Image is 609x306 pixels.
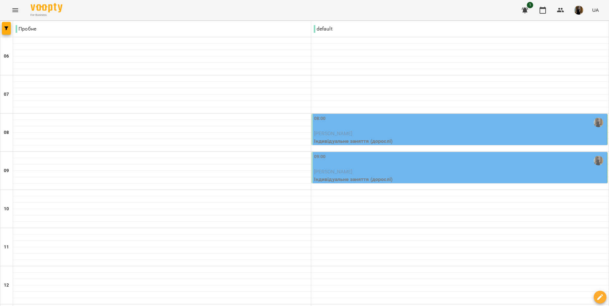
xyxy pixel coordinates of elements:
img: Voopty Logo [31,3,62,12]
h6: 10 [4,205,9,212]
button: Menu [8,3,23,18]
p: default [314,25,333,33]
img: Островська Діана Володимирівна [594,118,603,127]
span: UA [592,7,599,13]
p: Пробне [16,25,36,33]
span: For Business [31,13,62,17]
h6: 09 [4,167,9,174]
p: Індивідуальне заняття (дорослі) [314,137,606,145]
img: 283d04c281e4d03bc9b10f0e1c453e6b.jpg [574,6,583,15]
h6: 11 [4,244,9,251]
img: Островська Діана Володимирівна [594,156,603,165]
h6: 07 [4,91,9,98]
h6: 08 [4,129,9,136]
p: Індивідуальне заняття (дорослі) [314,176,606,183]
span: 1 [527,2,533,8]
button: UA [590,4,601,16]
h6: 12 [4,282,9,289]
label: 08:00 [314,115,326,122]
span: [PERSON_NAME] [314,130,353,136]
label: 09:00 [314,153,326,160]
span: [PERSON_NAME] [314,169,353,175]
h6: 06 [4,53,9,60]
